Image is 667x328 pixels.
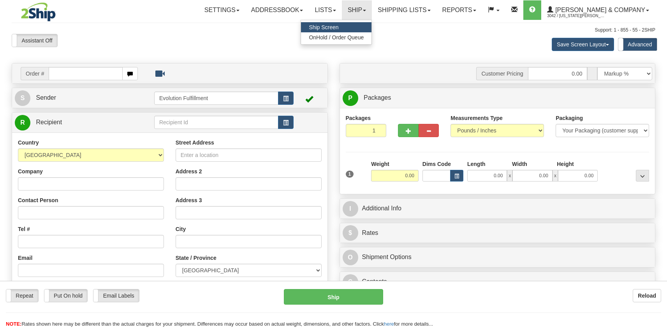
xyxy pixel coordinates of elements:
[154,116,278,129] input: Recipient Id
[467,160,486,168] label: Length
[343,90,358,106] span: P
[301,22,371,32] a: Ship Screen
[346,171,354,178] span: 1
[309,24,338,30] span: Ship Screen
[176,168,202,175] label: Address 2
[618,38,657,51] label: Advanced
[343,225,653,241] a: $Rates
[343,274,653,290] a: CContents
[343,201,358,217] span: I
[18,139,39,146] label: Country
[176,225,186,233] label: City
[638,293,656,299] b: Reload
[36,119,62,125] span: Recipient
[309,34,364,41] span: OnHold / Order Queue
[557,160,574,168] label: Height
[309,0,341,20] a: Lists
[12,34,57,47] label: Assistant Off
[6,289,38,302] label: Repeat
[343,274,358,290] span: C
[343,201,653,217] a: IAdditional Info
[18,196,58,204] label: Contact Person
[384,321,394,327] a: here
[18,168,43,175] label: Company
[451,114,503,122] label: Measurements Type
[371,160,389,168] label: Weight
[44,289,88,302] label: Put On hold
[633,289,661,302] button: Reload
[343,225,358,241] span: $
[176,139,214,146] label: Street Address
[15,115,30,130] span: R
[15,90,154,106] a: S Sender
[436,0,482,20] a: Reports
[245,0,309,20] a: Addressbook
[301,32,371,42] a: OnHold / Order Queue
[636,170,649,182] div: ...
[541,0,655,20] a: [PERSON_NAME] & Company 3042 / [US_STATE][PERSON_NAME]
[343,90,653,106] a: P Packages
[18,225,30,233] label: Tel #
[176,148,322,162] input: Enter a location
[556,114,583,122] label: Packaging
[476,67,528,80] span: Customer Pricing
[15,115,139,130] a: R Recipient
[12,27,655,34] div: Support: 1 - 855 - 55 - 2SHIP
[154,92,278,105] input: Sender Id
[18,254,32,262] label: Email
[284,289,383,305] button: Ship
[21,67,49,80] span: Order #
[346,114,371,122] label: Packages
[176,196,202,204] label: Address 3
[372,0,436,20] a: Shipping lists
[507,170,512,182] span: x
[12,2,65,22] img: logo3042.jpg
[552,38,614,51] button: Save Screen Layout
[422,160,451,168] label: Dims Code
[93,289,139,302] label: Email Labels
[547,12,605,20] span: 3042 / [US_STATE][PERSON_NAME]
[512,160,527,168] label: Width
[342,0,372,20] a: Ship
[649,124,666,204] iframe: chat widget
[176,254,216,262] label: State / Province
[343,250,358,265] span: O
[364,94,391,101] span: Packages
[199,0,245,20] a: Settings
[15,90,30,106] span: S
[553,7,645,13] span: [PERSON_NAME] & Company
[6,321,21,327] span: NOTE:
[553,170,558,182] span: x
[343,249,653,265] a: OShipment Options
[36,94,56,101] span: Sender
